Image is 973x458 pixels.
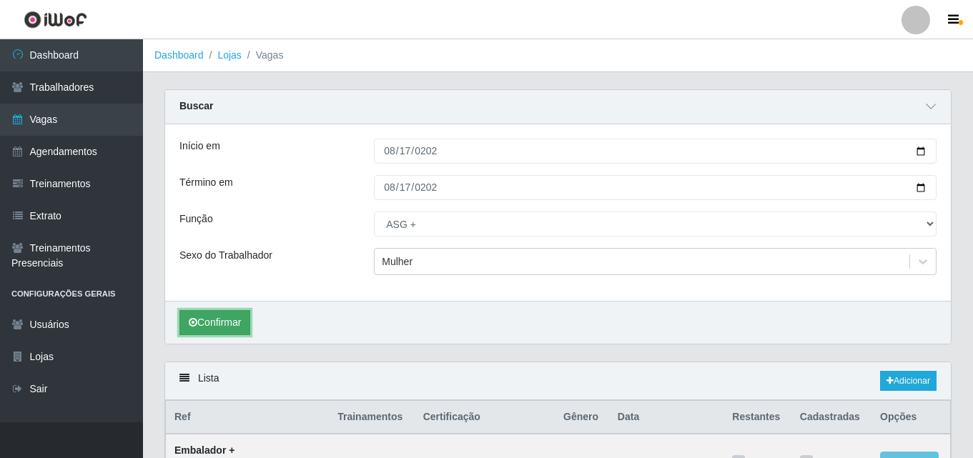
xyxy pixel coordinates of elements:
input: 00/00/0000 [374,175,937,200]
label: Função [179,211,213,226]
strong: Buscar [179,100,213,111]
th: Opções [871,401,950,434]
th: Data [609,401,723,434]
li: Vagas [242,48,284,63]
th: Certificação [415,401,555,434]
th: Gênero [555,401,609,434]
div: Lista [165,362,951,400]
nav: breadcrumb [143,39,973,72]
img: CoreUI Logo [24,11,87,29]
th: Ref [166,401,330,434]
label: Início em [179,139,220,154]
strong: Embalador + [174,444,234,456]
th: Cadastradas [791,401,871,434]
a: Lojas [217,49,241,61]
label: Término em [179,175,233,190]
a: Dashboard [154,49,204,61]
th: Trainamentos [329,401,415,434]
a: Adicionar [880,371,937,391]
div: Mulher [382,254,413,269]
input: 00/00/0000 [374,139,937,164]
label: Sexo do Trabalhador [179,248,272,263]
button: Confirmar [179,310,250,335]
th: Restantes [723,401,791,434]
